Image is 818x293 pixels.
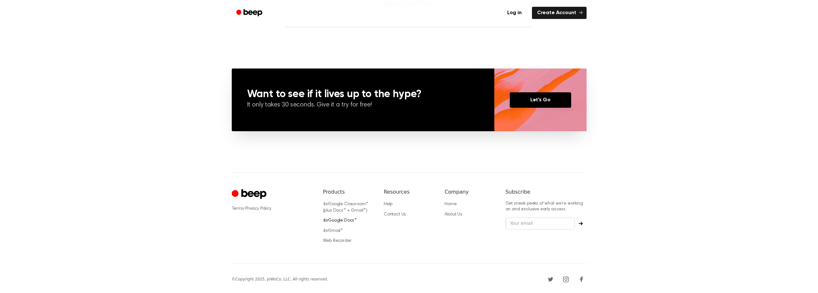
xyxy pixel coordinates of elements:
[245,206,271,211] a: Privacy Policy
[501,5,528,20] a: Log in
[323,218,357,223] a: forGoogle Docs™
[384,202,392,206] a: Help
[445,212,462,217] a: About Us
[545,274,556,284] a: Twitter
[323,202,328,206] i: for
[384,212,406,217] a: Contact Us
[445,188,495,196] h6: Company
[323,229,328,233] i: for
[323,229,343,233] a: forGmail™
[323,239,352,243] a: Web Recorder
[232,7,268,19] a: Beep
[232,188,268,201] a: Cruip
[506,201,587,212] p: Get sneak peeks of what we’re working on and exclusive early access.
[247,89,479,99] h3: Want to see if it lives up to the hype?
[232,206,313,212] div: ·
[232,206,244,211] a: Terms
[575,222,587,225] button: Subscribe
[576,274,587,284] a: Facebook
[561,274,571,284] a: Instagram
[323,188,373,196] h6: Products
[384,188,434,196] h6: Resources
[445,202,456,206] a: Home
[232,276,328,282] div: © Copyright 2025, JoWoCo, LLC. All rights reserved.
[323,202,369,213] a: forGoogle Classroom™ (plus Docs™ + Gmail™)
[532,7,587,19] a: Create Account
[247,101,479,110] p: It only takes 30 seconds. Give it a try for free!
[323,218,328,223] i: for
[506,188,587,196] h6: Subscribe
[510,92,571,108] a: Let’s Go
[506,217,575,230] input: Your email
